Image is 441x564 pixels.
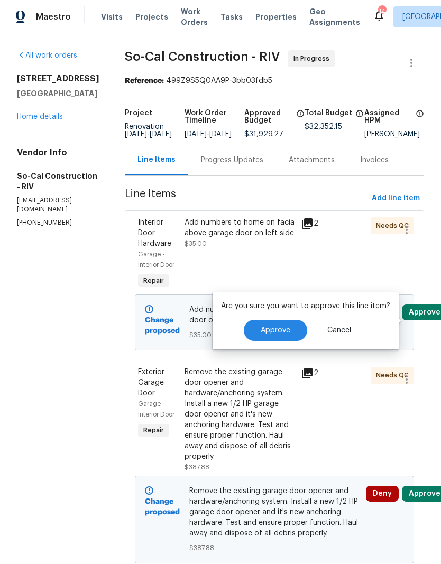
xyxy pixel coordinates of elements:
[150,131,172,138] span: [DATE]
[185,131,232,138] span: -
[185,367,295,462] div: Remove the existing garage door opener and hardware/anchoring system. Install a new 1/2 HP garage...
[125,189,368,208] span: Line Items
[17,88,99,99] h5: [GEOGRAPHIC_DATA]
[17,52,77,59] a: All work orders
[189,304,360,326] span: Add numbers to home on facia above garage door on left side
[137,154,176,165] div: Line Items
[327,327,351,335] span: Cancel
[255,12,297,22] span: Properties
[309,6,360,27] span: Geo Assignments
[185,241,207,247] span: $35.00
[376,220,413,231] span: Needs QC
[221,301,390,311] p: Are you sure you want to approve this line item?
[139,425,168,436] span: Repair
[189,543,360,553] span: $387.88
[296,109,305,131] span: The total cost of line items that have been approved by both Opendoor and the Trade Partner. This...
[244,320,307,341] button: Approve
[138,401,174,418] span: Garage - Interior Door
[221,13,243,21] span: Tasks
[244,109,292,124] h5: Approved Budget
[189,486,360,539] span: Remove the existing garage door opener and hardware/anchoring system. Install a new 1/2 HP garage...
[185,131,207,138] span: [DATE]
[364,131,424,138] div: [PERSON_NAME]
[372,192,420,205] span: Add line item
[189,330,360,340] span: $35.00
[244,131,283,138] span: $31,929.27
[36,12,71,22] span: Maestro
[301,217,318,230] div: 2
[17,171,99,192] h5: So-Cal Construction - RIV
[145,317,180,335] b: Change proposed
[305,123,342,131] span: $32,352.15
[101,12,123,22] span: Visits
[305,109,352,117] h5: Total Budget
[125,50,280,63] span: So-Cal Construction - RIV
[125,131,172,138] span: -
[125,131,147,138] span: [DATE]
[135,12,168,22] span: Projects
[301,367,318,380] div: 2
[138,251,174,268] span: Garage - Interior Door
[125,76,424,86] div: 499Z9S5Q0AA9P-3bb03fdb5
[145,498,180,516] b: Change proposed
[125,109,152,117] h5: Project
[17,196,99,214] p: [EMAIL_ADDRESS][DOMAIN_NAME]
[368,189,424,208] button: Add line item
[360,155,389,165] div: Invoices
[17,113,63,121] a: Home details
[289,155,335,165] div: Attachments
[364,109,412,124] h5: Assigned HPM
[185,464,209,470] span: $387.88
[138,219,171,247] span: Interior Door Hardware
[181,6,208,27] span: Work Orders
[139,275,168,286] span: Repair
[293,53,334,64] span: In Progress
[201,155,263,165] div: Progress Updates
[125,123,172,138] span: Renovation
[355,109,364,123] span: The total cost of line items that have been proposed by Opendoor. This sum includes line items th...
[416,109,424,131] span: The hpm assigned to this work order.
[17,218,99,227] p: [PHONE_NUMBER]
[378,6,385,17] div: 14
[17,73,99,84] h2: [STREET_ADDRESS]
[138,368,164,397] span: Exterior Garage Door
[261,327,290,335] span: Approve
[209,131,232,138] span: [DATE]
[376,370,413,381] span: Needs QC
[185,109,244,124] h5: Work Order Timeline
[17,147,99,158] h4: Vendor Info
[310,320,368,341] button: Cancel
[185,217,295,238] div: Add numbers to home on facia above garage door on left side
[366,486,399,502] button: Deny
[125,77,164,85] b: Reference:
